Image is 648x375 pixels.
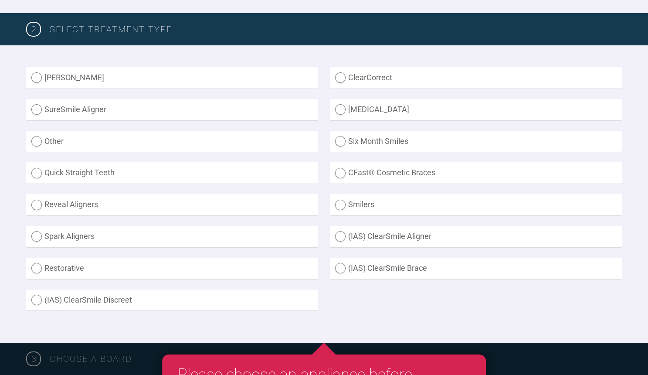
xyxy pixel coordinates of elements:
label: Six Month Smiles [330,131,622,152]
label: (IAS) ClearSmile Discreet [26,290,318,311]
label: (IAS) ClearSmile Aligner [330,226,622,247]
label: Smilers [330,194,622,215]
label: [MEDICAL_DATA] [330,99,622,120]
label: [PERSON_NAME] [26,67,318,89]
label: (IAS) ClearSmile Brace [330,258,622,279]
label: Other [26,131,318,152]
label: Reveal Aligners [26,194,318,215]
label: Restorative [26,258,318,279]
label: Quick Straight Teeth [26,162,318,184]
label: CFast® Cosmetic Braces [330,162,622,184]
label: Spark Aligners [26,226,318,247]
h3: SELECT TREATMENT TYPE [50,22,622,36]
label: ClearCorrect [330,67,622,89]
label: SureSmile Aligner [26,99,318,120]
span: 2 [26,22,41,37]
